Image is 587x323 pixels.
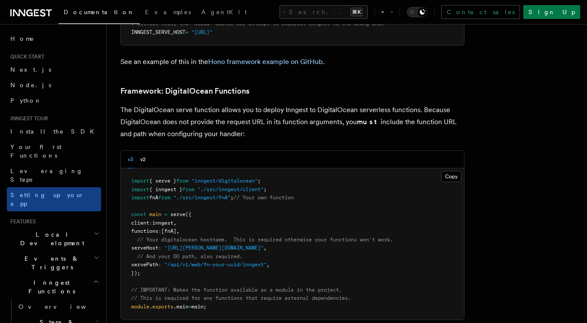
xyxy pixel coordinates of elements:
[7,77,101,93] a: Node.js
[131,304,149,310] span: module
[152,220,173,226] span: inngest
[188,304,191,310] span: =
[158,245,161,251] span: :
[131,29,185,35] span: INNGEST_SERVE_HOST
[152,304,173,310] span: exports
[131,211,146,217] span: const
[120,56,464,68] p: See an example of this in the .
[267,262,270,268] span: ,
[120,85,249,97] a: Framework: DigitalOcean Functions
[350,8,363,16] kbd: ⌘K
[7,278,93,296] span: Inngest Functions
[7,124,101,139] a: Install the SDK
[176,228,179,234] span: ,
[131,287,342,293] span: // IMPORTANT: Makes the function available as a module in the project.
[149,220,152,226] span: :
[137,237,393,243] span: // Your digitalocean hostname. This is required otherwise your functions won't work.
[149,211,161,217] span: main
[149,178,176,184] span: { serve }
[145,9,191,15] span: Examples
[140,3,196,23] a: Examples
[208,58,323,66] a: Hono framework example on GitHub
[7,275,101,299] button: Inngest Functions
[357,118,381,126] strong: must
[258,178,261,184] span: ;
[131,245,158,251] span: serveHost
[7,139,101,163] a: Your first Functions
[176,178,188,184] span: from
[10,143,61,159] span: Your first Functions
[230,195,234,201] span: ;
[131,295,351,301] span: // This is required for any functions that require external dependencies.
[170,211,185,217] span: serve
[10,97,42,104] span: Python
[128,151,133,168] button: v3
[197,186,264,192] span: "./src/inngest/client"
[234,195,294,201] span: // Your own function
[196,3,252,23] a: AgentKit
[131,220,149,226] span: client
[7,230,94,247] span: Local Development
[164,211,167,217] span: =
[158,228,161,234] span: :
[58,3,140,24] a: Documentation
[191,178,258,184] span: "inngest/digitalocean"
[131,186,149,192] span: import
[10,168,83,183] span: Leveraging Steps
[131,178,149,184] span: import
[158,195,170,201] span: from
[7,62,101,77] a: Next.js
[161,228,176,234] span: [fnA]
[131,228,158,234] span: functions
[173,304,188,310] span: .main
[7,227,101,251] button: Local Development
[164,245,264,251] span: "[URL][PERSON_NAME][DOMAIN_NAME]"
[173,195,230,201] span: "./src/inngest/fnA"
[10,66,51,73] span: Next.js
[10,192,84,207] span: Setting up your app
[7,163,101,187] a: Leveraging Steps
[185,211,191,217] span: ({
[131,195,149,201] span: import
[7,218,36,225] span: Features
[140,151,146,168] button: v2
[137,253,243,259] span: // And your DO path, also required.
[173,220,176,226] span: ,
[182,186,194,192] span: from
[7,115,48,122] span: Inngest tour
[10,34,34,43] span: Home
[441,171,461,182] button: Copy
[131,262,158,268] span: servePath
[120,104,464,140] p: The DigitalOcean serve function allows you to deploy Inngest to DigitalOcean serverless functions...
[10,128,99,135] span: Install the SDK
[407,7,427,17] button: Toggle dark mode
[7,254,94,271] span: Events & Triggers
[7,53,44,60] span: Quick start
[149,186,182,192] span: { inngest }
[158,262,161,268] span: :
[201,9,247,15] span: AgentKit
[7,93,101,108] a: Python
[149,304,152,310] span: .
[10,82,51,88] span: Node.js
[7,251,101,275] button: Events & Triggers
[18,303,107,310] span: Overview
[523,5,580,19] a: Sign Up
[185,29,188,35] span: =
[164,262,267,268] span: "/api/v1/web/fn-your-uuid/inngest"
[191,29,212,35] span: "[URL]"
[7,187,101,211] a: Setting up your app
[264,245,267,251] span: ,
[149,195,158,201] span: fnA
[131,270,140,276] span: });
[15,299,101,314] a: Overview
[280,5,368,19] button: Search...⌘K
[7,31,101,46] a: Home
[441,5,520,19] a: Contact sales
[264,186,267,192] span: ;
[191,304,206,310] span: main;
[64,9,135,15] span: Documentation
